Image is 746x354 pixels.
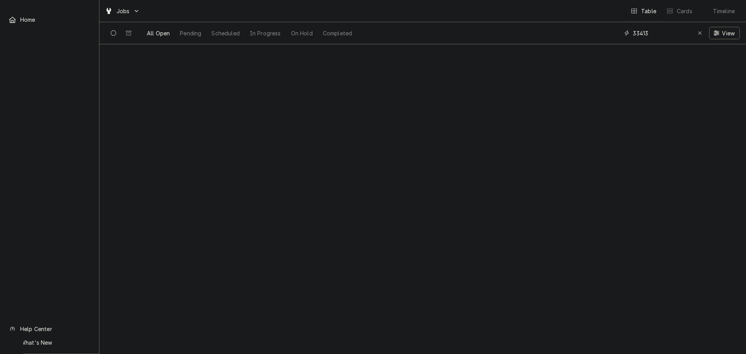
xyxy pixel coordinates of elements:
[713,7,735,15] div: Timeline
[5,336,94,349] a: Go to What's New
[20,338,90,347] span: What's New
[5,323,94,335] a: Go to Help Center
[633,27,691,39] input: Keyword search
[323,29,352,37] div: Completed
[709,27,740,39] button: View
[180,29,201,37] div: Pending
[147,29,170,37] div: All Open
[291,29,313,37] div: On Hold
[5,13,94,26] a: Home
[117,7,130,15] span: Jobs
[250,29,281,37] div: In Progress
[20,16,91,24] span: Home
[102,5,143,17] a: Go to Jobs
[641,7,656,15] div: Table
[677,7,692,15] div: Cards
[20,325,90,333] span: Help Center
[211,29,239,37] div: Scheduled
[720,29,736,37] span: View
[694,27,706,39] button: Erase input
